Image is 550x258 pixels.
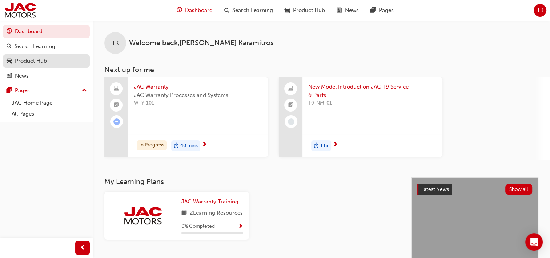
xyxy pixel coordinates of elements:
button: Show Progress [238,222,243,231]
span: duration-icon [174,141,179,150]
span: Search Learning [232,6,273,15]
span: learningRecordVerb_ATTEMPT-icon [113,118,120,125]
h3: Next up for me [93,66,550,74]
button: Pages [3,84,90,97]
div: In Progress [137,140,167,150]
a: pages-iconPages [365,3,400,18]
span: JAC Warranty [134,83,262,91]
a: JAC Home Page [9,97,90,109]
a: car-iconProduct Hub [279,3,331,18]
span: booktick-icon [288,101,293,110]
span: New Model Introduction JAC T9 Service & Parts [308,83,437,99]
span: Product Hub [293,6,325,15]
span: pages-icon [7,87,12,94]
span: 40 mins [180,142,198,150]
span: Show Progress [238,223,243,230]
span: News [345,6,359,15]
span: prev-icon [80,243,85,253]
span: laptop-icon [288,84,293,94]
a: search-iconSearch Learning [218,3,279,18]
span: next-icon [202,142,207,148]
span: 0 % Completed [181,222,215,231]
button: TK [534,4,546,17]
span: 2 Learning Resources [190,209,243,218]
a: New Model Introduction JAC T9 Service & PartsT9-NM-01duration-icon1 hr [279,77,442,157]
a: JAC WarrantyJAC Warranty Processes and SystemsWTY-101In Progressduration-icon40 mins [104,77,268,157]
span: laptop-icon [114,84,119,94]
a: Product Hub [3,54,90,68]
span: pages-icon [370,6,376,15]
div: Pages [15,86,30,95]
a: news-iconNews [331,3,365,18]
span: 1 hr [320,142,329,150]
span: car-icon [7,58,12,64]
span: booktick-icon [114,101,119,110]
button: DashboardSearch LearningProduct HubNews [3,23,90,84]
span: JAC Warranty Processes and Systems [134,91,262,99]
span: Dashboard [185,6,213,15]
a: News [3,69,90,83]
span: up-icon [82,86,87,95]
span: TK [112,39,119,47]
span: guage-icon [177,6,182,15]
img: jac-portal [4,2,37,19]
div: Open Intercom Messenger [525,233,543,251]
img: jac-portal [123,206,163,226]
button: Show all [505,184,533,195]
span: duration-icon [314,141,319,150]
span: car-icon [285,6,290,15]
span: Latest News [421,186,449,192]
a: Latest NewsShow all [417,184,532,195]
a: JAC Warranty Training. [181,198,243,206]
span: TK [537,6,543,15]
div: Product Hub [15,57,47,65]
h3: My Learning Plans [104,177,400,186]
span: news-icon [7,73,12,79]
span: book-icon [181,209,187,218]
span: JAC Warranty Training. [181,198,240,205]
span: learningRecordVerb_NONE-icon [288,118,294,125]
a: guage-iconDashboard [171,3,218,18]
div: News [15,72,29,80]
span: T9-NM-01 [308,99,437,107]
span: news-icon [337,6,342,15]
span: WTY-101 [134,99,262,107]
span: next-icon [333,142,338,148]
a: Dashboard [3,25,90,38]
span: Pages [379,6,394,15]
span: guage-icon [7,28,12,35]
a: All Pages [9,108,90,120]
div: Search Learning [15,42,55,51]
a: Search Learning [3,40,90,53]
span: Welcome back , [PERSON_NAME] Karamitros [129,39,274,47]
span: search-icon [7,43,12,50]
span: search-icon [224,6,229,15]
